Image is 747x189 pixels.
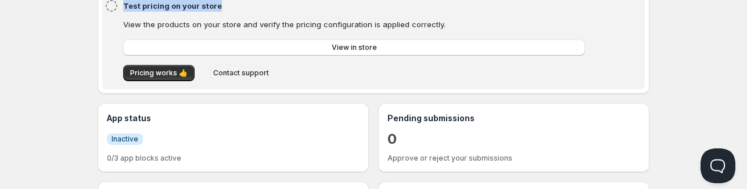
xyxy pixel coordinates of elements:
span: Contact support [213,68,269,78]
a: 0 [387,130,397,148]
span: Pricing works 👍 [130,68,188,78]
h3: App status [107,112,360,124]
iframe: Help Scout Beacon - Open [701,148,735,183]
button: View in store [123,39,585,56]
button: Contact support [206,65,276,81]
h3: Pending submissions [387,112,640,124]
p: 0/3 app blocks active [107,154,360,163]
p: Approve or reject your submissions [387,154,640,163]
span: Inactive [112,135,138,144]
span: View in store [332,43,377,52]
p: View the products on your store and verify the pricing configuration is applied correctly. [123,19,585,30]
a: InfoInactive [107,133,143,145]
button: Pricing works 👍 [123,65,195,81]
